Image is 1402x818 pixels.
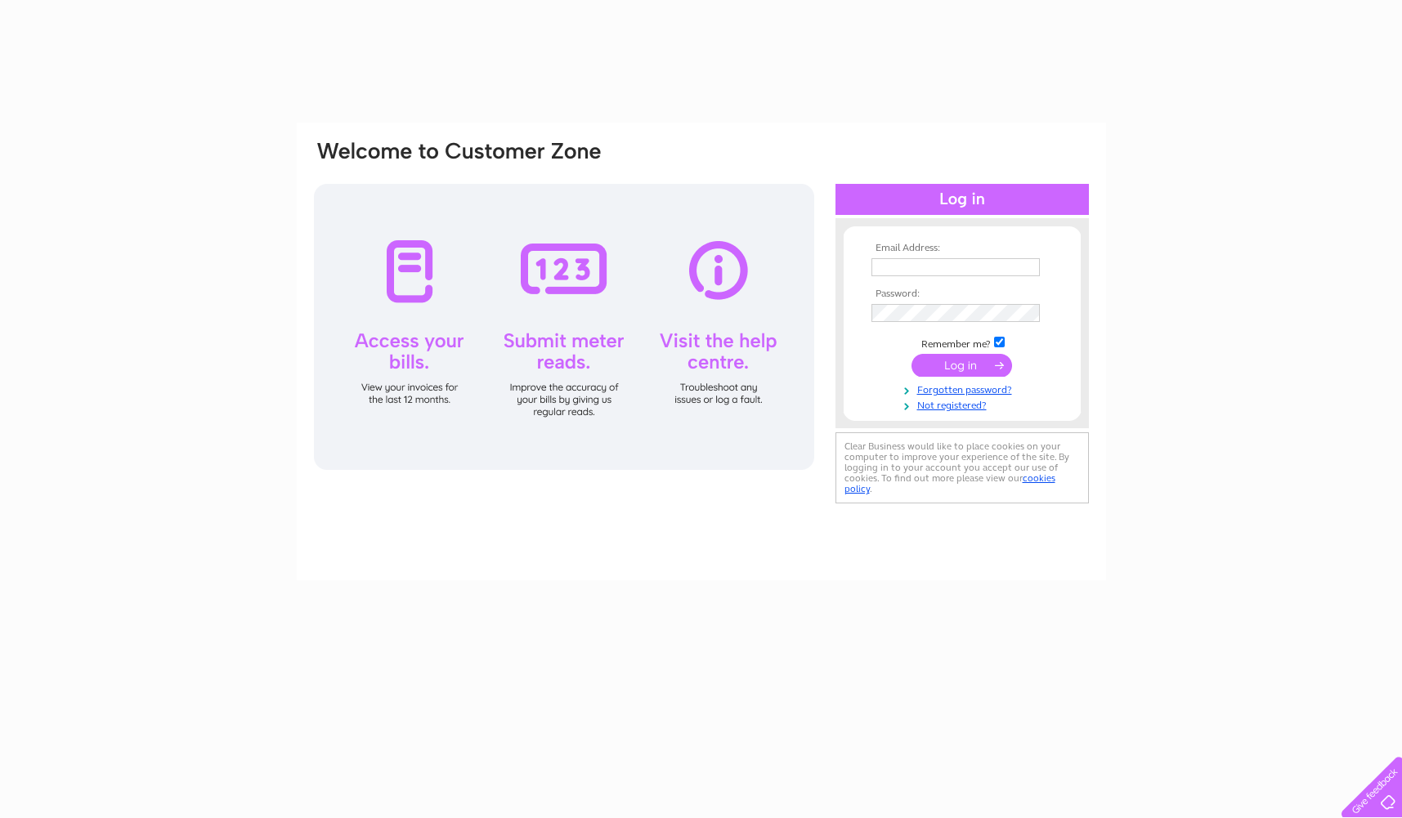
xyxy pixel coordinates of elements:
[867,243,1057,254] th: Email Address:
[844,472,1055,494] a: cookies policy
[871,381,1057,396] a: Forgotten password?
[867,334,1057,351] td: Remember me?
[912,354,1012,377] input: Submit
[867,288,1057,300] th: Password:
[835,432,1089,503] div: Clear Business would like to place cookies on your computer to improve your experience of the sit...
[871,396,1057,412] a: Not registered?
